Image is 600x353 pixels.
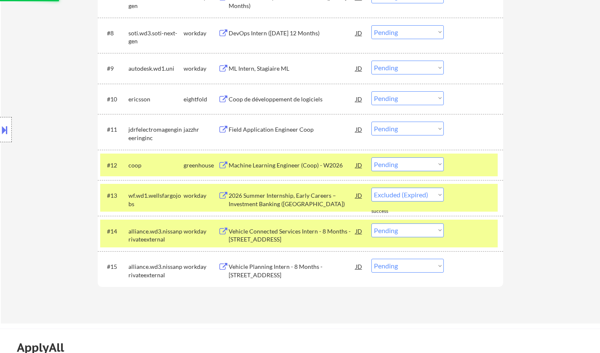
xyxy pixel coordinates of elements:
div: ericsson [128,95,184,104]
div: DevOps Intern ([DATE] 12 Months) [229,29,356,37]
div: success [371,208,405,215]
div: jazzhr [184,125,218,134]
div: JD [355,91,363,106]
div: alliance.wd3.nissanprivateexternal [128,263,184,279]
div: Vehicle Planning Intern - 8 Months - [STREET_ADDRESS] [229,263,356,279]
div: #14 [107,227,122,236]
div: workday [184,227,218,236]
div: JD [355,259,363,274]
div: autodesk.wd1.uni [128,64,184,73]
div: Field Application Engineer Coop [229,125,356,134]
div: workday [184,29,218,37]
div: soti.wd3.soti-next-gen [128,29,184,45]
div: ML Intern, Stagiaire ML [229,64,356,73]
div: wf.wd1.wellsfargojobs [128,191,184,208]
div: Vehicle Connected Services Intern - 8 Months - [STREET_ADDRESS] [229,227,356,244]
div: JD [355,61,363,76]
div: workday [184,263,218,271]
div: workday [184,191,218,200]
div: Machine Learning Engineer (Coop) - W2026 [229,161,356,170]
div: JD [355,223,363,239]
div: JD [355,25,363,40]
div: JD [355,188,363,203]
div: JD [355,157,363,173]
div: alliance.wd3.nissanprivateexternal [128,227,184,244]
div: #8 [107,29,122,37]
div: #15 [107,263,122,271]
div: Coop de développement de logiciels [229,95,356,104]
div: coop [128,161,184,170]
div: jdrfelectromagengineeringinc [128,125,184,142]
div: eightfold [184,95,218,104]
div: greenhouse [184,161,218,170]
div: 2026 Summer Internship, Early Careers – Investment Banking ([GEOGRAPHIC_DATA]) [229,191,356,208]
div: workday [184,64,218,73]
div: JD [355,122,363,137]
